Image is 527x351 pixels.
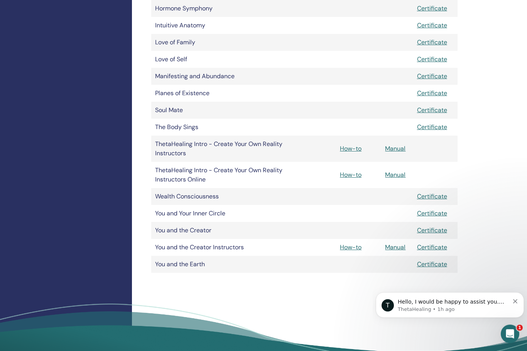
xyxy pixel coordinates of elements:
td: Love of Family [151,34,290,51]
td: The Body Sings [151,119,290,136]
a: Certificate [417,22,447,30]
td: Soul Mate [151,102,290,119]
a: Manual [385,171,405,179]
td: You and the Creator Instructors [151,239,290,256]
td: Planes of Existence [151,85,290,102]
a: Certificate [417,260,447,269]
a: Certificate [417,106,447,114]
td: Manifesting and Abundance [151,68,290,85]
a: Certificate [417,5,447,13]
iframe: Intercom live chat [501,325,519,343]
a: Certificate [417,193,447,201]
td: ThetaHealing Intro - Create Your Own Reality Instructors [151,136,290,162]
a: Certificate [417,244,447,252]
a: How-to [340,171,361,179]
td: You and Your Inner Circle [151,205,290,222]
a: Certificate [417,227,447,235]
td: Love of Self [151,51,290,68]
td: You and the Earth [151,256,290,273]
a: Certificate [417,39,447,47]
a: How-to [340,244,361,252]
a: Manual [385,244,405,252]
a: Certificate [417,55,447,64]
td: Hormone Symphony [151,0,290,17]
td: Intuitive Anatomy [151,17,290,34]
td: ThetaHealing Intro - Create Your Own Reality Instructors Online [151,162,290,188]
a: How-to [340,145,361,153]
td: Wealth Consciousness [151,188,290,205]
iframe: Intercom notifications message [373,276,527,330]
a: Certificate [417,123,447,131]
a: Certificate [417,89,447,97]
span: 1 [517,325,523,331]
a: Manual [385,145,405,153]
a: Certificate [417,72,447,81]
td: You and the Creator [151,222,290,239]
a: Certificate [417,210,447,218]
